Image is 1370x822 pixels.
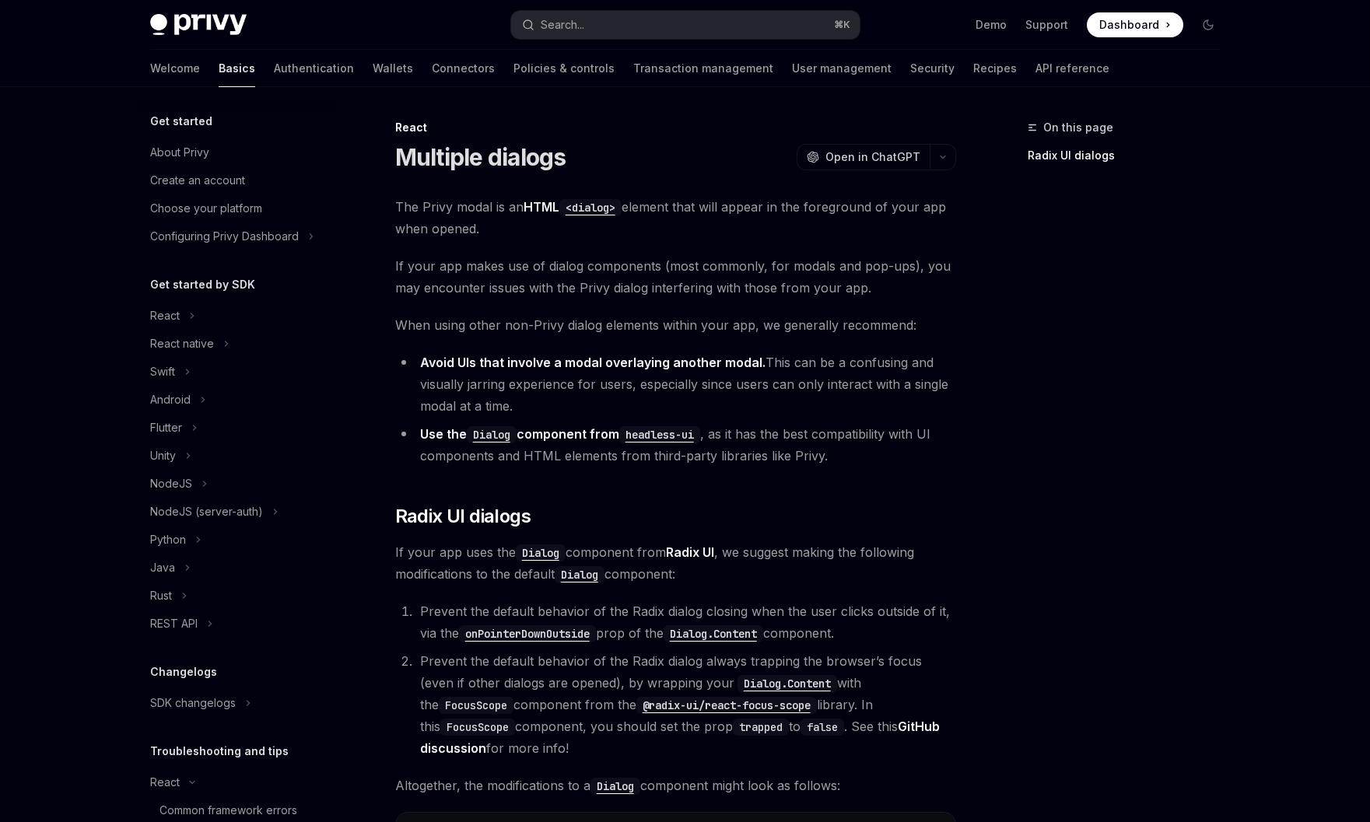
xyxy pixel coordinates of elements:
[834,19,850,31] span: ⌘ K
[138,222,337,250] button: Toggle Configuring Privy Dashboard section
[150,334,214,353] div: React native
[459,625,596,641] a: onPointerDownOutside
[274,50,354,87] a: Authentication
[467,426,517,443] code: Dialog
[1035,50,1109,87] a: API reference
[373,50,413,87] a: Wallets
[395,196,956,240] span: The Privy modal is an element that will appear in the foreground of your app when opened.
[619,426,700,443] code: headless-ui
[636,697,817,712] a: @radix-ui/react-focus-scope
[395,423,956,467] li: , as it has the best compatibility with UI components and HTML elements from third-party librarie...
[138,470,337,498] button: Toggle NodeJS section
[734,675,837,691] a: Dialog.Content
[138,358,337,386] button: Toggle Swift section
[150,50,200,87] a: Welcome
[150,199,262,218] div: Choose your platform
[976,17,1007,33] a: Demo
[138,768,337,796] button: Toggle React section
[541,16,584,34] div: Search...
[138,526,337,554] button: Toggle Python section
[150,773,180,792] div: React
[150,614,198,633] div: REST API
[150,112,212,131] h5: Get started
[395,352,956,417] li: This can be a confusing and visually jarring experience for users, especially since users can onl...
[138,554,337,582] button: Toggle Java section
[138,689,337,717] button: Toggle SDK changelogs section
[973,50,1017,87] a: Recipes
[619,426,700,442] a: headless-ui
[150,558,175,577] div: Java
[150,14,247,36] img: dark logo
[138,442,337,470] button: Toggle Unity section
[150,742,289,761] h5: Troubleshooting and tips
[150,171,245,190] div: Create an account
[420,426,700,442] strong: Use the component from
[150,306,180,325] div: React
[555,566,604,583] code: Dialog
[395,314,956,336] span: When using other non-Privy dialog elements within your app, we generally recommend:
[555,566,604,582] a: Dialog
[138,414,337,442] button: Toggle Flutter section
[150,143,209,162] div: About Privy
[420,355,766,370] strong: Avoid UIs that involve a modal overlaying another modal.
[138,610,337,638] button: Toggle REST API section
[150,502,263,521] div: NodeJS (server-auth)
[415,650,956,759] li: Prevent the default behavior of the Radix dialog always trapping the browser’s focus (even if oth...
[666,544,714,561] a: Radix UI
[432,50,495,87] a: Connectors
[513,50,615,87] a: Policies & controls
[664,625,763,641] a: Dialog.Content
[138,582,337,610] button: Toggle Rust section
[797,144,930,170] button: Open in ChatGPT
[1196,12,1221,37] button: Toggle dark mode
[664,625,763,642] code: Dialog.Content
[138,330,337,358] button: Toggle React native section
[738,675,837,692] code: Dialog.Content
[150,390,191,409] div: Android
[559,199,622,216] code: <dialog>
[150,227,299,246] div: Configuring Privy Dashboard
[801,719,844,736] code: false
[138,498,337,526] button: Toggle NodeJS (server-auth) section
[138,166,337,194] a: Create an account
[395,120,956,135] div: React
[524,199,622,215] a: HTML<dialog>
[219,50,255,87] a: Basics
[516,544,566,561] code: Dialog
[825,149,920,165] span: Open in ChatGPT
[467,426,517,442] a: Dialog
[395,255,956,299] span: If your app makes use of dialog components (most commonly, for modals and pop-ups), you may encou...
[516,544,566,560] a: Dialog
[440,719,515,736] code: FocusScope
[511,11,860,39] button: Open search
[666,544,714,560] strong: Radix UI
[439,697,513,714] code: FocusScope
[150,694,236,712] div: SDK changelogs
[159,801,297,820] div: Common framework errors
[150,663,217,681] h5: Changelogs
[395,143,566,171] h1: Multiple dialogs
[633,50,773,87] a: Transaction management
[395,504,531,529] span: Radix UI dialogs
[150,474,192,493] div: NodeJS
[150,530,186,549] div: Python
[138,386,337,414] button: Toggle Android section
[138,302,337,330] button: Toggle React section
[138,194,337,222] a: Choose your platform
[150,446,176,465] div: Unity
[1025,17,1068,33] a: Support
[150,586,172,605] div: Rust
[459,625,596,642] code: onPointerDownOutside
[138,138,337,166] a: About Privy
[150,275,255,294] h5: Get started by SDK
[1028,143,1233,168] a: Radix UI dialogs
[150,418,182,437] div: Flutter
[636,697,817,714] code: @radix-ui/react-focus-scope
[395,541,956,585] span: If your app uses the component from , we suggest making the following modifications to the defaul...
[1087,12,1183,37] a: Dashboard
[1043,118,1113,137] span: On this page
[1099,17,1159,33] span: Dashboard
[733,719,789,736] code: trapped
[150,362,175,381] div: Swift
[415,600,956,644] li: Prevent the default behavior of the Radix dialog closing when the user clicks outside of it, via ...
